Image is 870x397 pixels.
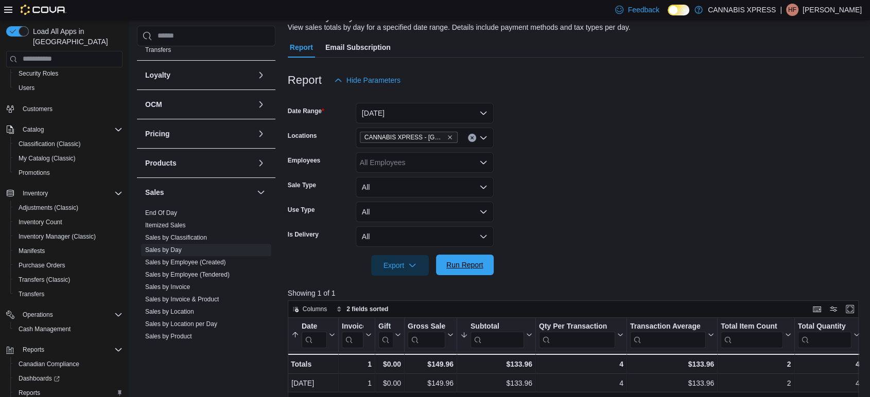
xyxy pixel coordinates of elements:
button: 2 fields sorted [332,303,392,315]
span: Inventory [23,189,48,197]
span: Manifests [19,247,45,255]
button: Qty Per Transaction [539,321,623,348]
span: Security Roles [19,69,58,78]
div: $133.96 [630,377,714,389]
span: Promotions [14,167,123,179]
div: Invoices Sold [342,321,363,331]
a: Sales by Day [145,246,182,254]
a: Classification (Classic) [14,138,85,150]
div: Hailey Fitzpatrick [786,4,798,16]
div: 1 [342,358,372,370]
h3: Loyalty [145,70,170,80]
span: Adjustments (Classic) [14,202,123,214]
span: Export [377,255,423,276]
div: Total Quantity [797,321,851,331]
span: Classification (Classic) [14,138,123,150]
button: Transfers (Classic) [10,273,127,287]
label: Employees [288,156,320,165]
button: Inventory Count [10,215,127,229]
button: Export [371,255,429,276]
span: Transfers [145,46,171,54]
label: Use Type [288,206,315,214]
label: Date Range [288,107,324,115]
button: Promotions [10,166,127,180]
span: Transfers (Classic) [14,274,123,286]
button: Loyalty [145,70,253,80]
div: $149.96 [408,377,454,389]
div: 4 [539,358,623,370]
div: Transaction Average [630,321,706,348]
p: Showing 1 of 1 [288,288,865,298]
div: 4 [797,358,859,370]
span: Sales by Employee (Created) [145,258,226,266]
a: Customers [19,103,57,115]
span: Run Report [446,260,483,270]
a: Inventory Manager (Classic) [14,230,100,243]
button: Products [255,157,267,169]
a: Sales by Employee (Created) [145,259,226,266]
span: Transfers [14,288,123,300]
span: Dark Mode [668,15,668,16]
span: Users [14,82,123,94]
a: Sales by Location [145,308,194,315]
button: Operations [19,309,57,321]
button: Columns [288,303,331,315]
button: OCM [255,98,267,111]
button: Hide Parameters [330,70,405,91]
button: Remove CANNABIS XPRESS - Grand Bay-Westfield (Woolastook Drive) from selection in this group [447,134,453,140]
div: $0.00 [378,358,401,370]
span: Customers [19,102,123,115]
span: Canadian Compliance [14,358,123,370]
div: 2 [721,377,791,389]
span: Inventory Manager (Classic) [19,232,96,241]
button: Loyalty [255,69,267,81]
button: [DATE] [356,103,494,123]
button: Sales [145,187,253,197]
span: Transfers (Classic) [19,276,70,284]
button: All [356,226,494,247]
button: OCM [145,99,253,110]
span: My Catalog (Classic) [14,152,123,165]
span: Canadian Compliance [19,360,79,368]
span: Inventory Count [14,216,123,228]
span: Email Subscription [325,37,391,58]
span: Catalog [23,125,44,134]
h3: Pricing [145,129,169,139]
p: CANNABIS XPRESS [708,4,776,16]
div: 1 [342,377,372,389]
span: Inventory [19,187,123,200]
span: Inventory Count [19,218,62,226]
span: Feedback [628,5,659,15]
span: Manifests [14,245,123,257]
span: Hide Parameters [346,75,401,85]
button: Security Roles [10,66,127,81]
span: Purchase Orders [14,259,123,272]
span: Sales by Invoice & Product [145,295,219,303]
div: $149.96 [408,358,454,370]
button: Pricing [255,128,267,140]
span: Sales by Product [145,332,192,340]
a: Dashboards [10,371,127,386]
h3: Sales [145,187,164,197]
button: Classification (Classic) [10,137,127,151]
div: Invoices Sold [342,321,363,348]
span: Load All Apps in [GEOGRAPHIC_DATA] [29,26,123,47]
button: Total Item Count [721,321,791,348]
a: Promotions [14,167,54,179]
div: Subtotal [471,321,524,348]
span: Purchase Orders [19,261,65,269]
a: Cash Management [14,323,75,335]
span: Inventory Manager (Classic) [14,230,123,243]
a: End Of Day [145,209,177,216]
a: Sales by Product [145,333,192,340]
div: Sales [137,207,275,384]
label: Sale Type [288,181,316,189]
a: Sales by Invoice [145,283,190,291]
button: Inventory Manager (Classic) [10,229,127,244]
span: Reports [19,344,123,356]
span: Classification (Classic) [19,140,81,148]
a: Itemized Sales [145,222,186,229]
div: Total Item Count [721,321,782,331]
a: Dashboards [14,372,64,385]
button: Catalog [19,123,48,136]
